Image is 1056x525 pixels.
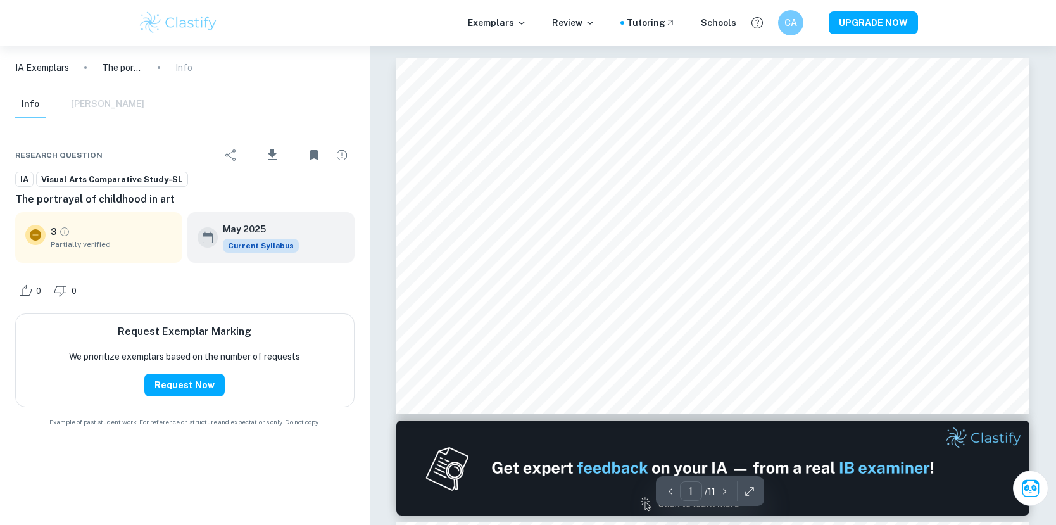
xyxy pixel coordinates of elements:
div: Unbookmark [301,142,327,168]
button: Request Now [144,374,225,396]
h6: May 2025 [223,222,289,236]
a: IA Exemplars [15,61,69,75]
a: Visual Arts Comparative Study-SL [36,172,188,187]
div: Share [218,142,244,168]
h6: CA [784,16,798,30]
img: Ad [396,421,1029,516]
span: 0 [65,285,84,298]
button: Info [15,91,46,118]
p: / 11 [705,484,715,498]
button: UPGRADE NOW [829,11,918,34]
span: Research question [15,149,103,161]
a: Grade partially verified [59,226,70,237]
p: Exemplars [468,16,527,30]
span: Visual Arts Comparative Study-SL [37,174,187,186]
a: Schools [701,16,736,30]
div: Report issue [329,142,355,168]
div: Like [15,281,48,301]
button: CA [778,10,803,35]
a: IA [15,172,34,187]
span: 0 [29,285,48,298]
div: Download [246,139,299,172]
h6: Request Exemplar Marking [118,324,251,339]
img: Clastify logo [138,10,218,35]
span: Partially verified [51,239,172,250]
button: Help and Feedback [746,12,768,34]
p: The portrayal of childhood in art [102,61,142,75]
button: Ask Clai [1013,471,1048,506]
span: Example of past student work. For reference on structure and expectations only. Do not copy. [15,417,355,427]
a: Tutoring [627,16,676,30]
span: Current Syllabus [223,239,299,253]
p: 3 [51,225,56,239]
p: Info [175,61,192,75]
span: IA [16,174,33,186]
p: We prioritize exemplars based on the number of requests [69,350,300,364]
p: Review [552,16,595,30]
h6: The portrayal of childhood in art [15,192,355,207]
div: Dislike [51,281,84,301]
div: This exemplar is based on the current syllabus. Feel free to refer to it for inspiration/ideas wh... [223,239,299,253]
